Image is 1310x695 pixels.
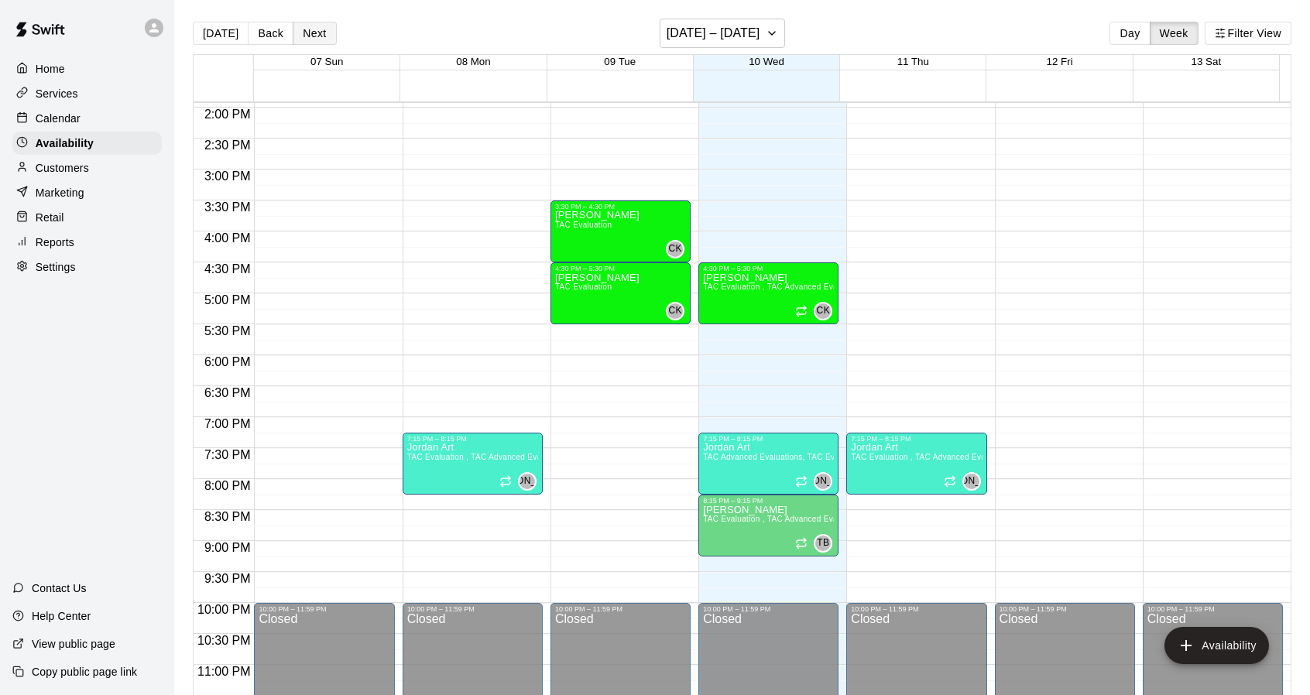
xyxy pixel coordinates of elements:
span: 3:30 PM [201,200,255,214]
div: 10:00 PM – 11:59 PM [407,605,538,613]
span: TB [817,536,829,551]
span: 11 Thu [897,56,929,67]
div: Collin Kiernan [666,240,684,258]
button: Day [1109,22,1150,45]
span: 5:00 PM [201,293,255,306]
button: [DATE] [193,22,249,45]
div: 3:30 PM – 4:30 PM [555,203,686,211]
h6: [DATE] – [DATE] [667,22,760,44]
div: Collin Kiernan [814,302,832,320]
span: 4:30 PM [201,262,255,276]
span: TAC Evaluation , TAC Advanced Evaluations [703,515,866,523]
div: 10:00 PM – 11:59 PM [703,605,834,613]
button: 13 Sat [1192,56,1222,67]
div: Jordan Art [962,472,981,491]
span: TAC Evaluation [555,282,612,291]
span: 7:30 PM [201,448,255,461]
span: 8:30 PM [201,510,255,523]
div: 8:15 PM – 9:15 PM [703,497,834,505]
div: 7:15 PM – 8:15 PM [851,435,982,443]
a: Retail [12,206,162,229]
p: Contact Us [32,580,87,596]
span: 9:30 PM [201,572,255,585]
span: CK [668,303,681,319]
p: Availability [36,135,94,151]
span: TAC Evaluation [555,221,612,229]
p: Help Center [32,608,91,624]
span: 8:00 PM [201,479,255,492]
a: Services [12,82,162,105]
span: 09 Tue [604,56,636,67]
div: 4:30 PM – 5:30 PM: Available [698,262,838,324]
div: Settings [12,255,162,279]
span: 2:00 PM [201,108,255,121]
span: 6:30 PM [201,386,255,399]
span: CK [817,303,830,319]
a: Reports [12,231,162,254]
button: 10 Wed [749,56,784,67]
span: TAC Evaluation , TAC Advanced Evaluations [703,282,866,291]
button: Filter View [1205,22,1291,45]
div: Collin Kiernan [666,302,684,320]
div: 7:15 PM – 8:15 PM: Available [403,433,543,495]
span: Recurring availability [944,475,956,488]
a: Home [12,57,162,80]
span: 4:00 PM [201,231,255,245]
a: Calendar [12,107,162,130]
p: Home [36,61,65,77]
div: 7:15 PM – 8:15 PM [703,435,834,443]
div: 10:00 PM – 11:59 PM [1147,605,1278,613]
div: 10:00 PM – 11:59 PM [851,605,982,613]
span: Recurring availability [499,475,512,488]
div: 10:00 PM – 11:59 PM [259,605,389,613]
span: 2:30 PM [201,139,255,152]
p: Calendar [36,111,81,126]
span: [PERSON_NAME] [487,474,568,489]
a: Customers [12,156,162,180]
div: 7:15 PM – 8:15 PM [407,435,538,443]
span: 6:00 PM [201,355,255,368]
span: 10:00 PM [194,603,254,616]
div: 10:00 PM – 11:59 PM [555,605,686,613]
button: 07 Sun [310,56,343,67]
span: 11:00 PM [194,665,254,678]
button: Week [1150,22,1199,45]
p: Reports [36,235,74,250]
p: Marketing [36,185,84,200]
div: 3:30 PM – 4:30 PM: Available [550,200,691,262]
a: Marketing [12,181,162,204]
button: 12 Fri [1047,56,1073,67]
div: 7:15 PM – 8:15 PM: Available [698,433,838,495]
p: View public page [32,636,115,652]
p: Settings [36,259,76,275]
a: Availability [12,132,162,155]
span: 7:00 PM [201,417,255,430]
div: 10:00 PM – 11:59 PM [1000,605,1130,613]
button: 08 Mon [456,56,490,67]
span: 5:30 PM [201,324,255,337]
div: Jordan Art [814,472,832,491]
div: 8:15 PM – 9:15 PM: Available [698,495,838,556]
span: CK [668,241,681,257]
button: Back [248,22,293,45]
span: 10:30 PM [194,634,254,647]
div: 4:30 PM – 5:30 PM: Available [550,262,691,324]
p: Retail [36,210,64,225]
button: Next [293,22,336,45]
span: 3:00 PM [201,169,255,183]
p: Customers [36,160,89,176]
p: Copy public page link [32,664,137,680]
span: Recurring availability [795,537,808,549]
button: add [1164,627,1269,664]
button: [DATE] – [DATE] [660,19,786,48]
